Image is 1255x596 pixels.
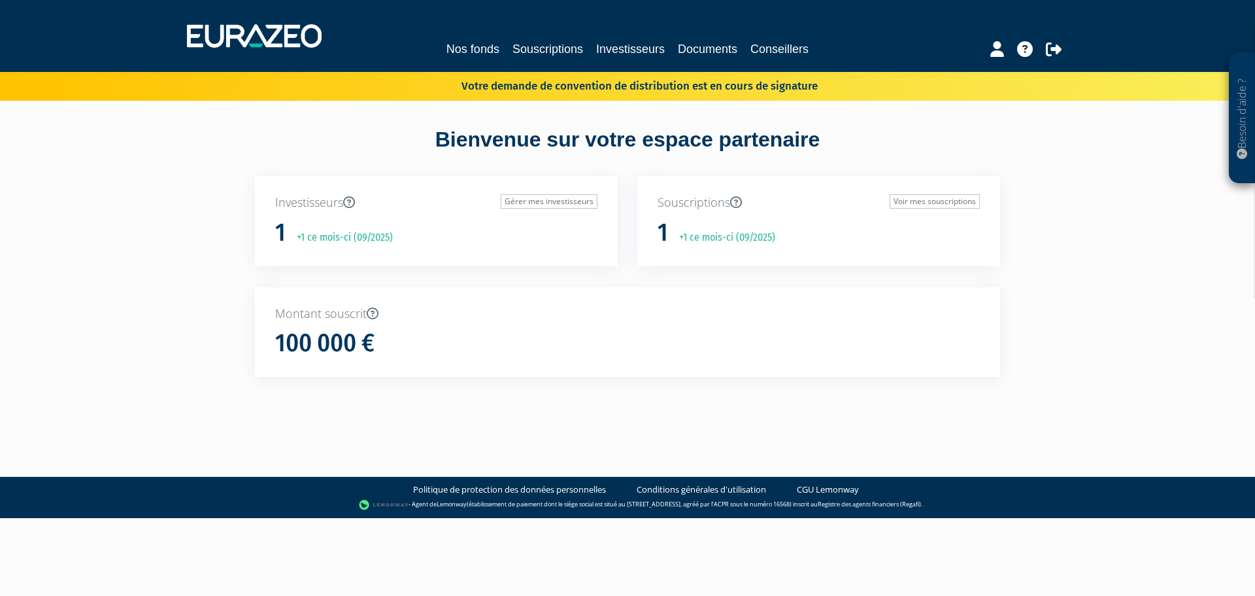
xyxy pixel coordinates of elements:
[658,219,668,247] h1: 1
[275,306,980,323] p: Montant souscrit
[501,194,597,209] a: Gérer mes investisseurs
[275,219,286,247] h1: 1
[413,483,606,496] a: Politique de protection des données personnelles
[512,40,583,58] a: Souscriptions
[288,230,393,245] p: +1 ce mois-ci (09/2025)
[275,194,597,211] p: Investisseurs
[245,125,1010,176] div: Bienvenue sur votre espace partenaire
[437,500,467,509] a: Lemonway
[750,40,809,58] a: Conseillers
[1235,60,1250,177] p: Besoin d'aide ?
[797,483,859,496] a: CGU Lemonway
[670,230,775,245] p: +1 ce mois-ci (09/2025)
[637,483,766,496] a: Conditions générales d'utilisation
[13,499,1242,512] div: - Agent de (établissement de paiement dont le siège social est situé au [STREET_ADDRESS], agréé p...
[596,40,665,58] a: Investisseurs
[678,40,737,58] a: Documents
[446,40,499,58] a: Nos fonds
[890,194,980,209] a: Voir mes souscriptions
[424,75,818,94] p: Votre demande de convention de distribution est en cours de signature
[275,330,375,357] h1: 100 000 €
[359,499,409,512] img: logo-lemonway.png
[818,500,921,509] a: Registre des agents financiers (Regafi)
[187,24,322,48] img: 1732889491-logotype_eurazeo_blanc_rvb.png
[658,194,980,211] p: Souscriptions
